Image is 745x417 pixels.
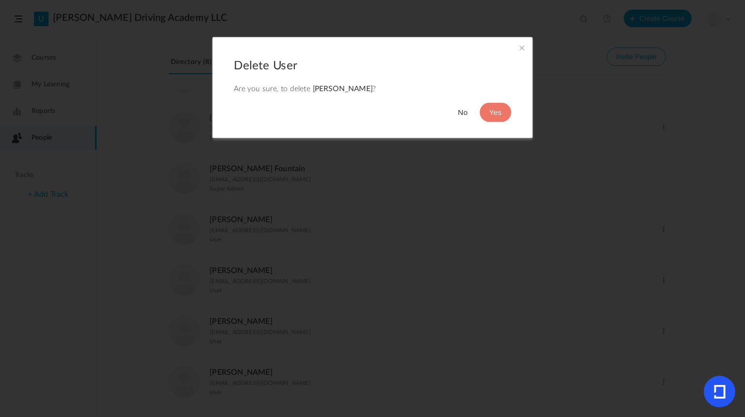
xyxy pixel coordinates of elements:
h2: Delete User [234,59,297,73]
button: Yes [480,103,511,122]
p: ? [234,83,376,95]
button: No [448,103,477,122]
span: Are you sure, to delete [234,85,310,93]
span: [PERSON_NAME] [313,85,373,93]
